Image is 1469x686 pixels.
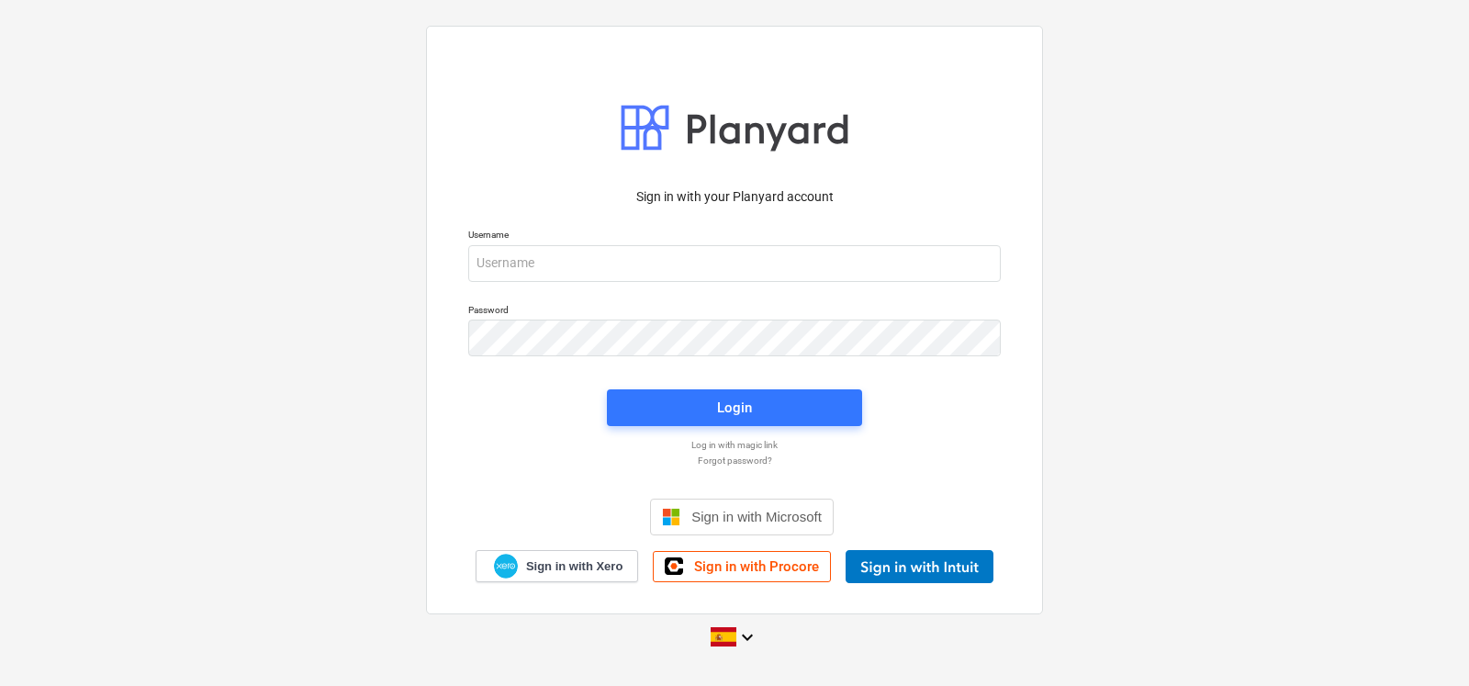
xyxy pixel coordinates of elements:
span: Sign in with Procore [694,558,819,575]
img: Microsoft logo [662,508,680,526]
a: Forgot password? [459,455,1010,467]
a: Log in with magic link [459,439,1010,451]
a: Sign in with Procore [653,551,831,582]
p: Sign in with your Planyard account [468,187,1001,207]
i: keyboard_arrow_down [736,626,758,648]
span: Sign in with Xero [526,558,622,575]
p: Password [468,304,1001,320]
span: Sign in with Microsoft [691,509,822,524]
a: Sign in with Xero [476,550,639,582]
div: Login [717,396,752,420]
button: Login [607,389,862,426]
img: Xero logo [494,554,518,579]
input: Username [468,245,1001,282]
p: Username [468,229,1001,244]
